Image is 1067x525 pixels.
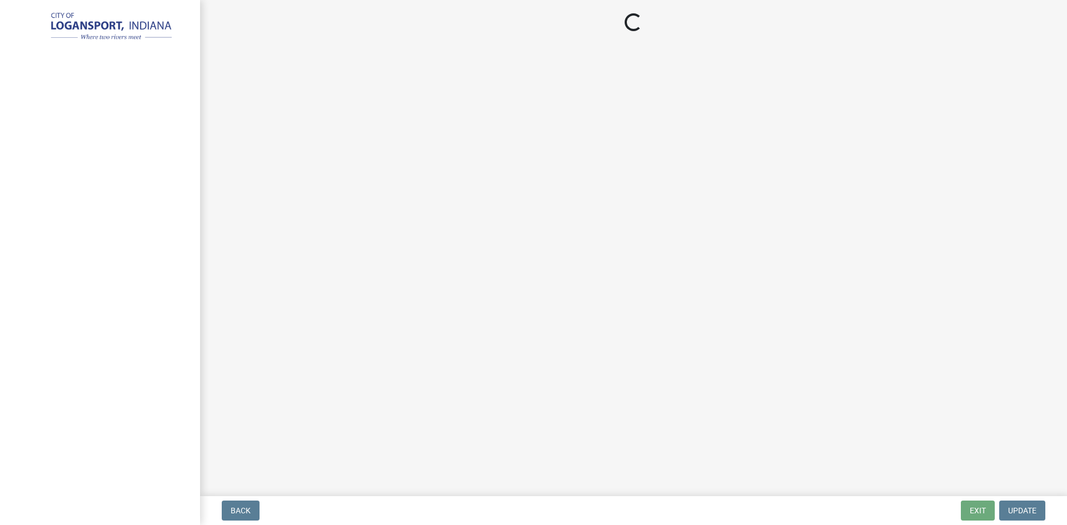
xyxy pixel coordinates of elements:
[231,506,251,515] span: Back
[22,12,182,43] img: City of Logansport, Indiana
[999,501,1045,521] button: Update
[222,501,260,521] button: Back
[1008,506,1036,515] span: Update
[961,501,995,521] button: Exit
